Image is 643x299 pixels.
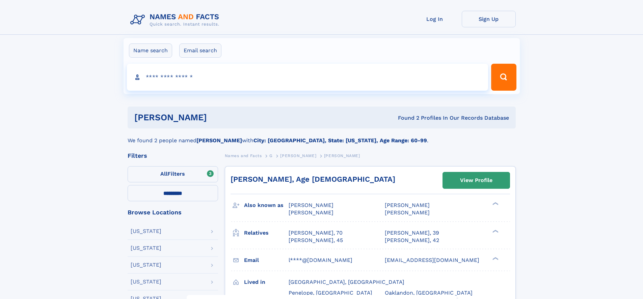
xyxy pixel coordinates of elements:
a: [PERSON_NAME], 39 [385,229,439,237]
a: G [269,151,273,160]
button: Search Button [491,64,516,91]
div: ❯ [491,256,499,261]
div: Found 2 Profiles In Our Records Database [302,114,509,122]
a: [PERSON_NAME], 70 [289,229,343,237]
div: [US_STATE] [131,229,161,234]
label: Name search [129,43,172,58]
span: Oaklandon, [GEOGRAPHIC_DATA] [385,290,473,296]
div: [US_STATE] [131,262,161,268]
h3: Relatives [244,227,289,239]
img: Logo Names and Facts [128,11,225,29]
span: Penelope, [GEOGRAPHIC_DATA] [289,290,372,296]
a: [PERSON_NAME], 45 [289,237,343,244]
input: search input [127,64,488,91]
span: [EMAIL_ADDRESS][DOMAIN_NAME] [385,257,479,263]
div: View Profile [460,173,492,188]
label: Filters [128,166,218,182]
span: All [160,171,167,177]
a: Sign Up [462,11,516,27]
b: City: [GEOGRAPHIC_DATA], State: [US_STATE], Age Range: 60-99 [253,137,427,144]
span: [PERSON_NAME] [289,209,333,216]
span: [PERSON_NAME] [280,153,316,158]
div: ❯ [491,229,499,233]
div: Filters [128,153,218,159]
h3: Lived in [244,276,289,288]
div: ❯ [491,202,499,206]
div: Browse Locations [128,209,218,215]
span: G [269,153,273,158]
div: [US_STATE] [131,245,161,251]
a: [PERSON_NAME], 42 [385,237,439,244]
label: Email search [179,43,221,58]
a: View Profile [443,172,510,188]
h3: Email [244,255,289,266]
a: [PERSON_NAME], Age [DEMOGRAPHIC_DATA] [231,175,395,183]
span: [PERSON_NAME] [385,209,430,216]
b: [PERSON_NAME] [196,137,242,144]
a: Log In [408,11,462,27]
span: [GEOGRAPHIC_DATA], [GEOGRAPHIC_DATA] [289,279,404,285]
a: Names and Facts [225,151,262,160]
span: [PERSON_NAME] [289,202,333,208]
span: [PERSON_NAME] [385,202,430,208]
span: [PERSON_NAME] [324,153,360,158]
a: [PERSON_NAME] [280,151,316,160]
div: [US_STATE] [131,279,161,285]
h3: Also known as [244,200,289,211]
h1: [PERSON_NAME] [134,113,302,122]
div: We found 2 people named with . [128,128,516,145]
